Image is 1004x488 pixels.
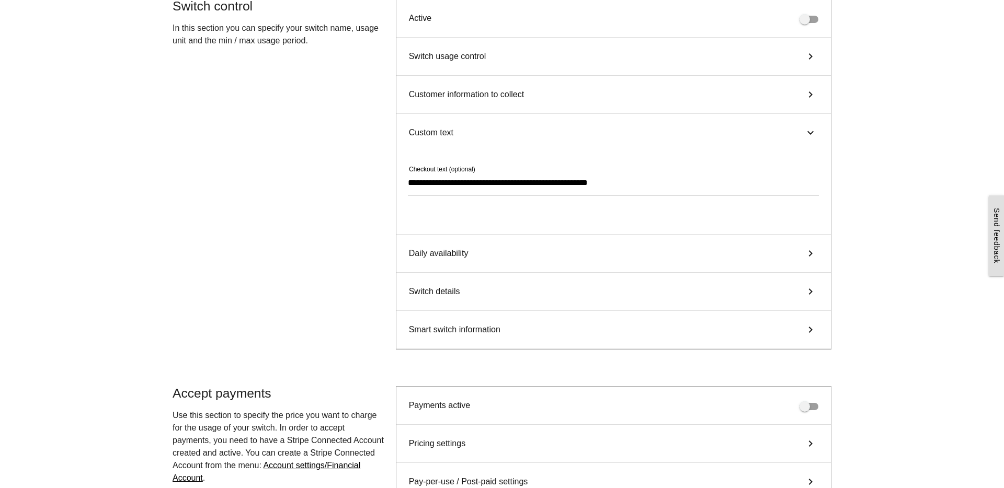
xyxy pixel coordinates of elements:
span: Custom text [409,126,453,139]
i: keyboard_arrow_right [803,88,818,101]
span: Accept payments [173,386,271,400]
span: Daily availability [409,247,469,260]
i: keyboard_arrow_right [803,323,818,336]
p: . [173,409,385,484]
p: In this section you can specify your switch name, usage unit and the min / max usage period. [173,22,385,47]
i: keyboard_arrow_right [804,125,817,141]
span: Use this section to specify the price you want to charge for the usage of your switch. In order t... [173,411,384,470]
i: keyboard_arrow_right [803,247,818,260]
i: keyboard_arrow_right [803,475,818,488]
span: Customer information to collect [409,88,524,101]
i: keyboard_arrow_right [803,50,818,63]
span: Payments active [409,401,470,410]
i: keyboard_arrow_right [803,437,818,450]
span: Pricing settings [409,437,466,450]
a: Send feedback [989,195,1004,276]
i: keyboard_arrow_right [803,285,818,298]
span: Account settings [263,461,324,470]
span: Smart switch information [409,323,500,336]
span: Switch details [409,285,460,298]
a: / [173,461,360,482]
label: Checkout text (optional) [409,165,475,174]
span: Pay-per-use / Post-paid settings [409,475,528,488]
span: Active [409,14,432,22]
span: Switch usage control [409,50,486,63]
